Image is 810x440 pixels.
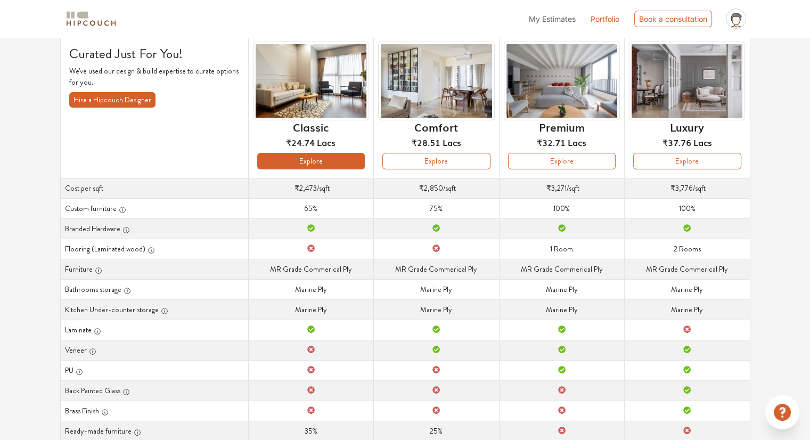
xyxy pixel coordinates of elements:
th: Brass Finish [60,401,248,421]
span: Lacs [693,136,712,149]
img: header-preview [378,42,494,121]
td: Marine Ply [499,299,624,320]
td: MR Grade Commerical Ply [499,259,624,279]
span: ₹2,473 [294,183,317,193]
th: Veneer [60,340,248,360]
span: My Estimates [529,14,576,23]
span: Lacs [568,136,586,149]
th: Branded Hardware [60,218,248,239]
td: Marine Ply [248,299,373,320]
h6: Luxury [670,120,704,133]
td: 2 Rooms [625,239,750,259]
span: ₹28.51 [412,136,440,149]
td: Marine Ply [499,279,624,299]
h6: Premium [539,120,585,133]
td: Marine Ply [374,299,499,320]
td: /sqft [499,178,624,198]
th: PU [60,360,248,380]
td: MR Grade Commerical Ply [374,259,499,279]
td: /sqft [625,178,750,198]
img: header-preview [504,42,620,121]
span: ₹2,850 [419,183,443,193]
td: MR Grade Commerical Ply [625,259,750,279]
td: 100% [625,198,750,218]
button: Explore [257,153,365,169]
a: Portfolio [591,13,619,25]
span: ₹3,271 [546,183,567,193]
td: Marine Ply [625,299,750,320]
th: Kitchen Under-counter storage [60,299,248,320]
th: Cost per sqft [60,178,248,198]
span: ₹32.71 [537,136,566,149]
th: Flooring (Laminated wood) [60,239,248,259]
h6: Comfort [414,120,458,133]
td: 1 Room [499,239,624,259]
td: /sqft [248,178,373,198]
button: Hire a Hipcouch Designer [69,92,156,108]
span: ₹3,776 [670,183,693,193]
span: ₹24.74 [286,136,315,149]
button: Explore [382,153,490,169]
span: ₹37.76 [662,136,691,149]
td: 100% [499,198,624,218]
th: Back Painted Glass [60,380,248,401]
td: 65% [248,198,373,218]
td: MR Grade Commerical Ply [248,259,373,279]
span: Lacs [317,136,336,149]
th: Custom furniture [60,198,248,218]
h6: Classic [293,120,329,133]
th: Laminate [60,320,248,340]
span: logo-horizontal.svg [64,7,118,31]
td: Marine Ply [625,279,750,299]
td: 75% [374,198,499,218]
img: header-preview [629,42,745,121]
button: Explore [508,153,616,169]
td: Marine Ply [248,279,373,299]
div: Book a consultation [634,11,712,27]
p: We've used our design & build expertise to curate options for you. [69,66,240,88]
th: Furniture [60,259,248,279]
th: Bathrooms storage [60,279,248,299]
td: Marine Ply [374,279,499,299]
td: /sqft [374,178,499,198]
img: logo-horizontal.svg [64,10,118,28]
img: header-preview [253,42,369,121]
h4: Curated Just For You! [69,46,240,62]
span: Lacs [443,136,461,149]
button: Explore [633,153,741,169]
